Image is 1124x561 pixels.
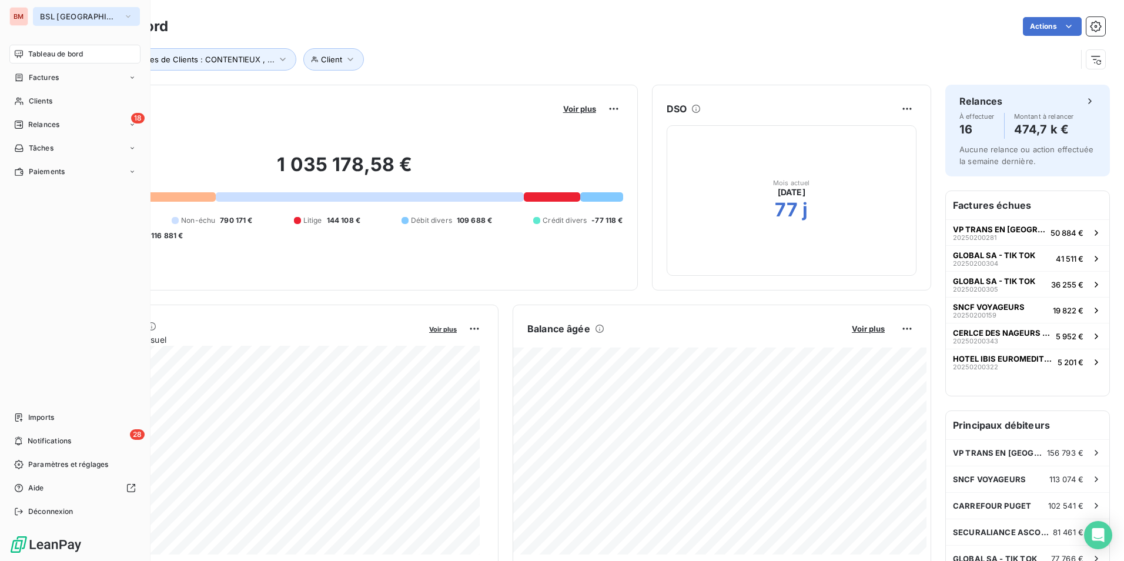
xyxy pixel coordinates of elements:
a: Aide [9,479,140,497]
span: 144 108 € [327,215,360,226]
span: Aucune relance ou action effectuée la semaine dernière. [959,145,1093,166]
span: 18 [131,113,145,123]
span: GLOBAL SA - TIK TOK [953,276,1035,286]
h2: 1 035 178,58 € [66,153,623,188]
button: CERLCE DES NAGEURS MARSEILLE202502003435 952 € [946,323,1109,349]
span: 20250200343 [953,338,998,345]
span: Voir plus [429,325,457,333]
button: Voir plus [426,323,460,334]
img: Logo LeanPay [9,535,82,554]
span: Notifications [28,436,71,446]
span: -116 881 € [148,231,183,241]
button: GLOBAL SA - TIK TOK2025020030441 511 € [946,245,1109,271]
span: 102 541 € [1048,501,1083,510]
span: HOTEL IBIS EUROMEDITERRANNEE [953,354,1053,363]
span: Paramètres et réglages [28,459,108,470]
span: Tableau de bord [28,49,83,59]
span: 28 [130,429,145,440]
span: [DATE] [778,186,805,198]
span: Groupes de Clients : CONTENTIEUX , ... [127,55,275,64]
span: Client [321,55,342,64]
span: 5 201 € [1058,358,1083,367]
span: 20250200322 [953,363,998,370]
span: Aide [28,483,44,493]
span: 790 171 € [220,215,252,226]
span: SECURALIANCE ASCOMETAL [953,527,1053,537]
h6: Factures échues [946,191,1109,219]
button: Client [303,48,364,71]
span: 113 074 € [1049,475,1083,484]
h6: Balance âgée [527,322,590,336]
button: HOTEL IBIS EUROMEDITERRANNEE202502003225 201 € [946,349,1109,375]
span: Clients [29,96,52,106]
span: 50 884 € [1051,228,1083,238]
button: SNCF VOYAGEURS2025020015919 822 € [946,297,1109,323]
h6: Principaux débiteurs [946,411,1109,439]
h2: 77 [775,198,798,222]
div: Open Intercom Messenger [1084,521,1112,549]
span: 109 688 € [457,215,492,226]
h4: 16 [959,120,995,139]
span: 20250200159 [953,312,996,319]
span: Déconnexion [28,506,73,517]
span: 20250200281 [953,234,996,241]
span: Tâches [29,143,53,153]
h6: Relances [959,94,1002,108]
button: Actions [1023,17,1082,36]
h2: j [802,198,808,222]
span: Voir plus [563,104,596,113]
span: Chiffre d'affaires mensuel [66,333,421,346]
span: GLOBAL SA - TIK TOK [953,251,1035,260]
button: VP TRANS EN [GEOGRAPHIC_DATA]2025020028150 884 € [946,219,1109,245]
button: GLOBAL SA - TIK TOK2025020030536 255 € [946,271,1109,297]
span: Relances [28,119,59,130]
span: 20250200305 [953,286,998,293]
span: SNCF VOYAGEURS [953,302,1025,312]
span: SNCF VOYAGEURS [953,475,1026,484]
span: Paiements [29,166,65,177]
span: 5 952 € [1056,332,1083,341]
div: BM [9,7,28,26]
span: 36 255 € [1051,280,1083,289]
span: Débit divers [411,215,452,226]
span: 19 822 € [1053,306,1083,315]
span: VP TRANS EN [GEOGRAPHIC_DATA] [953,225,1046,234]
span: À effectuer [959,113,995,120]
span: BSL [GEOGRAPHIC_DATA] [40,12,119,21]
h6: DSO [667,102,687,116]
button: Groupes de Clients : CONTENTIEUX , ... [110,48,296,71]
span: Mois actuel [773,179,810,186]
span: VP TRANS EN [GEOGRAPHIC_DATA] [953,448,1047,458]
span: Voir plus [852,324,885,333]
span: Factures [29,72,59,83]
span: 20250200304 [953,260,998,267]
span: Montant à relancer [1014,113,1074,120]
span: Crédit divers [543,215,587,226]
span: 41 511 € [1056,254,1083,263]
span: Non-échu [181,215,215,226]
span: Imports [28,412,54,423]
h4: 474,7 k € [1014,120,1074,139]
button: Voir plus [560,103,600,114]
span: CARREFOUR PUGET [953,501,1031,510]
button: Voir plus [848,323,888,334]
span: Litige [303,215,322,226]
span: 81 461 € [1053,527,1083,537]
span: 156 793 € [1047,448,1083,458]
span: -77 118 € [591,215,623,226]
span: CERLCE DES NAGEURS MARSEILLE [953,328,1051,338]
